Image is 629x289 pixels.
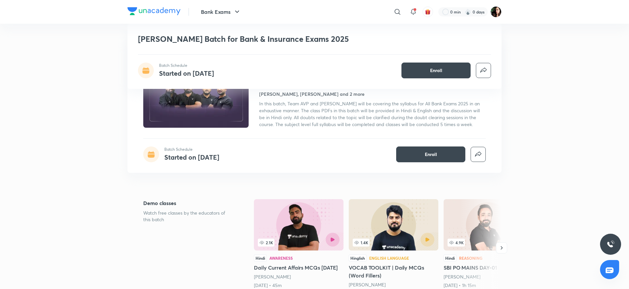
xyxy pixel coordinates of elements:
[164,153,219,162] h4: Started on [DATE]
[349,264,438,279] h5: VOCAB TOOLKIT | Daily MCQs (Word Fillers)
[444,282,533,289] div: 17th Apr • 1h 15m
[159,63,214,68] p: Batch Schedule
[425,151,437,158] span: Enroll
[254,274,291,280] a: [PERSON_NAME]
[197,5,245,18] button: Bank Exams
[396,146,465,162] button: Enroll
[425,9,431,15] img: avatar
[254,274,343,280] div: Abhijeet Mishra
[254,282,343,289] div: 7th Jul • 45m
[430,67,442,74] span: Enroll
[448,239,465,247] span: 4.9K
[349,281,386,288] a: [PERSON_NAME]
[258,239,274,247] span: 2.1K
[490,6,502,17] img: Priyanka K
[444,274,533,280] div: Puneet Kumar Sharma
[349,254,367,262] div: Hinglish
[142,68,250,128] img: Thumbnail
[127,7,180,17] a: Company Logo
[254,199,343,289] a: Daily Current Affairs MCQs 7th July
[127,7,180,15] img: Company Logo
[401,63,471,78] button: Enroll
[269,256,293,260] div: Awareness
[254,199,343,289] a: 2.1KHindiAwarenessDaily Current Affairs MCQs [DATE][PERSON_NAME][DATE] • 45m
[607,240,615,248] img: ttu
[259,91,365,97] h4: [PERSON_NAME], [PERSON_NAME] and 2 more
[444,264,533,272] h5: SBI PO MAINS DAY-01
[369,256,409,260] div: English Language
[465,9,471,15] img: streak
[353,239,369,247] span: 1.4K
[349,281,438,288] div: Vishal Parihar
[259,100,480,127] span: In this batch, Team AVP and [PERSON_NAME] will be covering the syllabus for All Bank Exams 2025 i...
[143,210,233,223] p: Watch free classes by the educators of this batch
[423,7,433,17] button: avatar
[164,146,219,152] p: Batch Schedule
[143,199,233,207] h5: Demo classes
[444,254,456,262] div: Hindi
[254,264,343,272] h5: Daily Current Affairs MCQs [DATE]
[444,274,480,280] a: [PERSON_NAME]
[459,256,482,260] div: Reasoning
[444,199,533,289] a: 4.9KHindiReasoningSBI PO MAINS DAY-01[PERSON_NAME][DATE] • 1h 15m
[444,199,533,289] a: SBI PO MAINS DAY-01
[159,69,214,78] h4: Started on [DATE]
[138,34,396,44] h1: [PERSON_NAME] Batch for Bank & Insurance Exams 2025
[254,254,267,262] div: Hindi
